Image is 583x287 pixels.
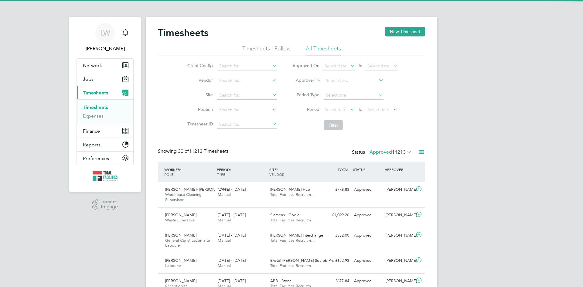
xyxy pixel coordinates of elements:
[352,164,383,175] div: STATUS
[270,212,299,217] span: Siemens - Goole
[218,187,246,192] span: [DATE] - [DATE]
[385,27,425,36] button: New Timesheet
[101,199,118,204] span: Powered by
[218,278,246,283] span: [DATE] - [DATE]
[178,148,229,154] span: 11213 Timesheets
[165,233,196,238] span: [PERSON_NAME]
[83,63,102,68] span: Network
[367,63,389,69] span: Select date
[320,210,352,220] div: £1,099.20
[165,187,230,192] span: [PERSON_NAME]- [PERSON_NAME]
[324,120,343,130] button: Filter
[277,167,278,172] span: /
[215,164,268,180] div: PERIOD
[218,238,231,243] span: Manual
[292,63,319,68] label: Approved On
[352,210,383,220] div: Approved
[165,238,210,248] span: General Construction Site Labourer
[338,167,349,172] span: TOTAL
[352,256,383,266] div: Approved
[383,164,415,175] div: APPROVER
[77,86,133,99] button: Timesheets
[218,212,246,217] span: [DATE] - [DATE]
[352,276,383,286] div: Approved
[69,17,141,192] nav: Main navigation
[320,231,352,241] div: £832.00
[186,77,213,83] label: Vendor
[217,77,277,85] input: Search for...
[270,217,315,223] span: Total Facilities Recruitm…
[92,199,118,211] a: Powered byEngage
[352,148,413,157] div: Status
[270,258,337,263] span: Bristol [PERSON_NAME] Squibb Ph…
[217,172,225,177] span: TYPE
[270,187,310,192] span: [PERSON_NAME] Hub
[392,149,406,155] span: 11213
[158,148,230,155] div: Showing
[178,148,189,154] span: 30 of
[270,238,315,243] span: Total Facilities Recruitm…
[158,27,208,39] h2: Timesheets
[77,23,134,52] a: LW[PERSON_NAME]
[100,29,110,37] span: LW
[180,167,181,172] span: /
[93,171,118,181] img: tfrecruitment-logo-retina.png
[352,185,383,195] div: Approved
[383,231,415,241] div: [PERSON_NAME]
[77,152,133,165] button: Preferences
[186,63,213,68] label: Client Config
[77,99,133,124] div: Timesheets
[83,142,101,148] span: Reports
[165,263,181,268] span: Labourer
[83,155,109,161] span: Preferences
[218,233,246,238] span: [DATE] - [DATE]
[325,107,346,112] span: Select date
[320,185,352,195] div: £778.83
[356,62,364,70] span: To
[218,263,231,268] span: Manual
[163,164,215,180] div: WORKER
[77,124,133,138] button: Finance
[230,167,231,172] span: /
[165,192,202,202] span: Warehouse Cleaning Supervisor
[83,113,104,119] a: Expenses
[218,192,231,197] span: Manual
[324,91,384,100] input: Select one
[186,107,213,112] label: Position
[270,263,315,268] span: Total Facilities Recruitm…
[83,90,108,96] span: Timesheets
[101,204,118,210] span: Engage
[164,172,173,177] span: ROLE
[77,59,133,72] button: Network
[320,276,352,286] div: £677.84
[356,105,364,113] span: To
[270,192,315,197] span: Total Facilities Recruitm…
[83,76,94,82] span: Jobs
[324,77,384,85] input: Search for...
[270,278,291,283] span: ABB - Stone
[165,278,196,283] span: [PERSON_NAME]
[218,258,246,263] span: [DATE] - [DATE]
[77,138,133,151] button: Reports
[367,107,389,112] span: Select date
[383,210,415,220] div: [PERSON_NAME]
[186,121,213,127] label: Timesheet ID
[383,185,415,195] div: [PERSON_NAME]
[320,256,352,266] div: £652.93
[165,217,195,223] span: Waste Operative
[165,258,196,263] span: [PERSON_NAME]
[325,63,346,69] span: Select date
[292,107,319,112] label: Period
[270,233,323,238] span: [PERSON_NAME] Interchange
[352,231,383,241] div: Approved
[77,171,134,181] a: Go to home page
[217,91,277,100] input: Search for...
[218,217,231,223] span: Manual
[77,45,134,52] span: Louise Walsh
[165,212,196,217] span: [PERSON_NAME]
[268,164,320,180] div: SITE
[383,256,415,266] div: [PERSON_NAME]
[217,62,277,70] input: Search for...
[383,276,415,286] div: [PERSON_NAME]
[269,172,284,177] span: VENDOR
